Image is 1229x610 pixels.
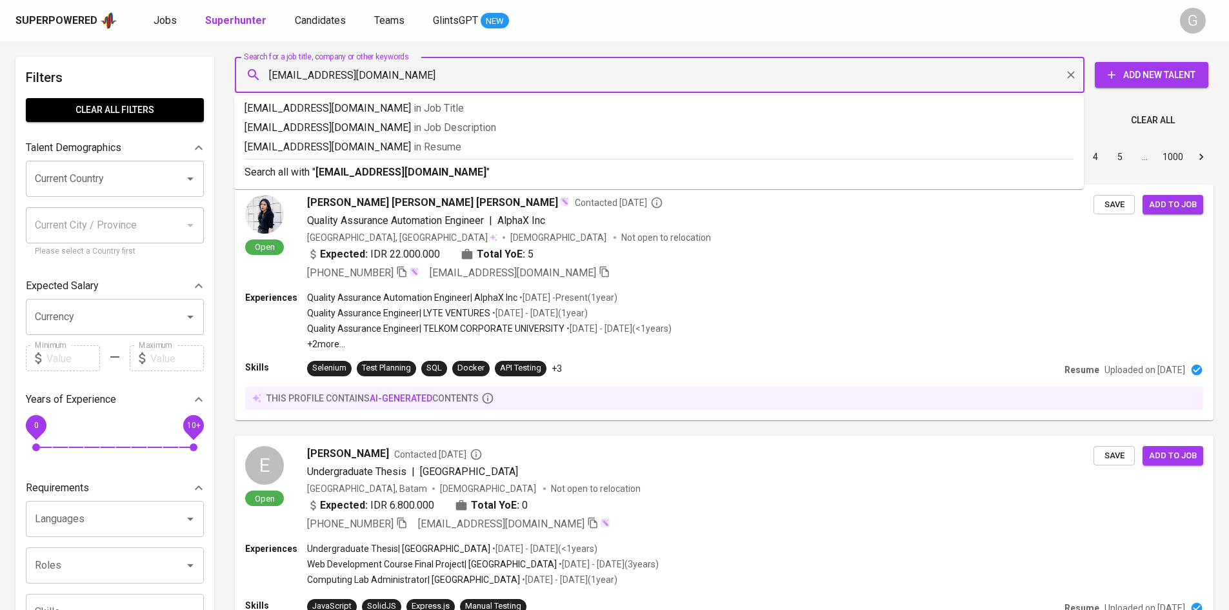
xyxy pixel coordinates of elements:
button: Save [1094,446,1135,466]
p: +3 [552,362,562,375]
div: Selenium [312,362,346,374]
p: Not open to relocation [621,231,711,244]
button: Open [181,170,199,188]
p: Skills [245,361,307,374]
span: Save [1100,198,1128,212]
p: +2 more ... [307,338,672,351]
span: [DEMOGRAPHIC_DATA] [440,482,538,495]
a: Superhunter [205,13,269,29]
span: Save [1100,449,1128,463]
img: magic_wand.svg [559,196,570,207]
span: AlphaX Inc [497,214,545,227]
span: Jobs [154,14,177,26]
div: Test Planning [362,362,411,374]
div: IDR 22.000.000 [307,247,440,262]
a: GlintsGPT NEW [433,13,509,29]
span: 10+ [186,421,200,430]
span: Open [250,241,280,252]
div: … [1134,150,1155,163]
svg: By Batam recruiter [650,196,663,209]
span: 5 [528,247,534,262]
p: [EMAIL_ADDRESS][DOMAIN_NAME] [245,101,1074,116]
button: Go to page 4 [1085,147,1106,167]
button: Save [1094,195,1135,215]
span: Teams [374,14,405,26]
p: • [DATE] - [DATE] ( 3 years ) [557,558,659,571]
a: Open[PERSON_NAME] [PERSON_NAME] [PERSON_NAME]Contacted [DATE]Quality Assurance Automation Enginee... [235,185,1214,420]
div: SQL [426,362,442,374]
b: Expected: [320,247,368,262]
span: Add to job [1149,198,1197,212]
span: Contacted [DATE] [575,196,663,209]
p: Please select a Country first [35,245,195,258]
span: Add New Talent [1105,67,1198,83]
p: Expected Salary [26,278,99,294]
button: Go to page 5 [1110,147,1130,167]
div: Years of Experience [26,387,204,412]
div: IDR 6.800.000 [307,498,434,513]
p: Quality Assurance Engineer | LYTE VENTURES [307,307,490,320]
p: Talent Demographics [26,140,121,156]
span: [EMAIL_ADDRESS][DOMAIN_NAME] [418,518,585,530]
button: Add to job [1143,446,1203,466]
p: [EMAIL_ADDRESS][DOMAIN_NAME] [245,120,1074,136]
span: Quality Assurance Automation Engineer [307,214,484,227]
button: Open [181,510,199,528]
span: Add to job [1149,449,1197,463]
p: Web Development Course Final Project | [GEOGRAPHIC_DATA] [307,558,557,571]
a: Jobs [154,13,179,29]
img: magic_wand.svg [600,518,610,528]
div: E [245,446,284,485]
span: in Job Description [414,121,496,134]
div: G [1180,8,1206,34]
span: GlintsGPT [433,14,478,26]
div: Superpowered [15,14,97,28]
div: Docker [457,362,485,374]
span: Clear All [1131,112,1175,128]
b: Total YoE: [471,498,519,513]
span: 0 [522,498,528,513]
button: Clear All [1126,108,1180,132]
p: • [DATE] - [DATE] ( 1 year ) [520,573,617,586]
button: Open [181,556,199,574]
img: 41e58975283a6a24b136cbec05c21abf.jpg [245,195,284,234]
span: [DEMOGRAPHIC_DATA] [510,231,608,244]
p: • [DATE] - Present ( 1 year ) [517,291,617,304]
span: Clear All filters [36,102,194,118]
div: API Testing [500,362,541,374]
input: Value [46,345,100,371]
div: [GEOGRAPHIC_DATA], Batam [307,482,427,495]
button: Add to job [1143,195,1203,215]
a: Superpoweredapp logo [15,11,117,30]
p: Resume [1064,363,1099,376]
img: app logo [100,11,117,30]
span: Candidates [295,14,346,26]
p: [EMAIL_ADDRESS][DOMAIN_NAME] [245,139,1074,155]
p: Experiences [245,542,307,555]
p: Years of Experience [26,392,116,407]
span: [GEOGRAPHIC_DATA] [420,465,518,478]
p: Undergraduate Thesis | [GEOGRAPHIC_DATA] [307,542,490,555]
span: Open [250,493,280,504]
button: Open [181,308,199,326]
div: Requirements [26,475,204,501]
button: Clear [1062,66,1080,84]
p: Computing Lab Administrator | [GEOGRAPHIC_DATA] [307,573,520,586]
button: Clear All filters [26,98,204,122]
b: [EMAIL_ADDRESS][DOMAIN_NAME] [315,166,486,178]
span: in Resume [414,141,461,153]
button: Go to page 1000 [1159,147,1187,167]
svg: By Batam recruiter [470,448,483,461]
div: Talent Demographics [26,135,204,161]
nav: pagination navigation [985,147,1214,167]
span: NEW [481,15,509,28]
p: Requirements [26,480,89,496]
span: [PERSON_NAME] [307,446,389,462]
p: • [DATE] - [DATE] ( <1 years ) [565,322,672,335]
div: [GEOGRAPHIC_DATA], [GEOGRAPHIC_DATA] [307,231,497,244]
span: [PHONE_NUMBER] [307,518,394,530]
button: Add New Talent [1095,62,1208,88]
span: [PHONE_NUMBER] [307,267,394,279]
p: Uploaded on [DATE] [1104,363,1185,376]
input: Value [150,345,204,371]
